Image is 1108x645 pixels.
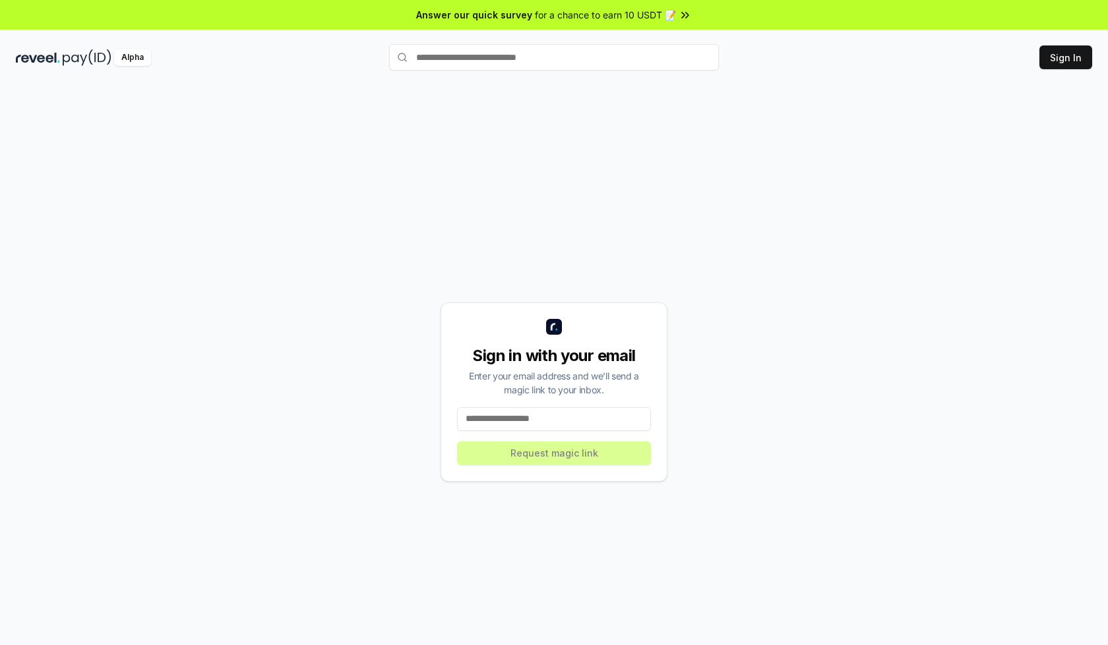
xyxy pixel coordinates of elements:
[457,345,651,366] div: Sign in with your email
[16,49,60,66] img: reveel_dark
[457,369,651,397] div: Enter your email address and we’ll send a magic link to your inbox.
[63,49,111,66] img: pay_id
[1039,45,1092,69] button: Sign In
[535,8,676,22] span: for a chance to earn 10 USDT 📝
[546,319,562,335] img: logo_small
[416,8,532,22] span: Answer our quick survey
[114,49,151,66] div: Alpha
